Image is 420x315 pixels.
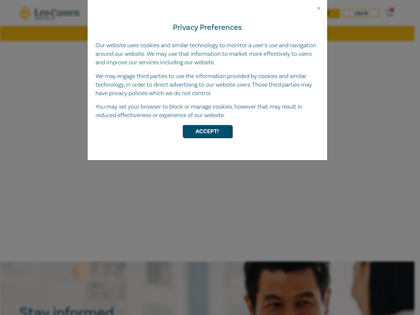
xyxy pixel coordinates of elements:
h4: Privacy Preferences [95,22,319,33]
button: Close [316,5,322,11]
p: We may engage third parties to use the information provided by cookies and similar technology, in... [95,72,319,98]
p: You may set your browser to block or manage cookies, however that may result in reduced effective... [95,103,319,120]
button: Accept! [183,125,232,137]
p: Our website uses cookies and similar technology to monitor a user’s use and navigation around our... [95,41,319,67]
